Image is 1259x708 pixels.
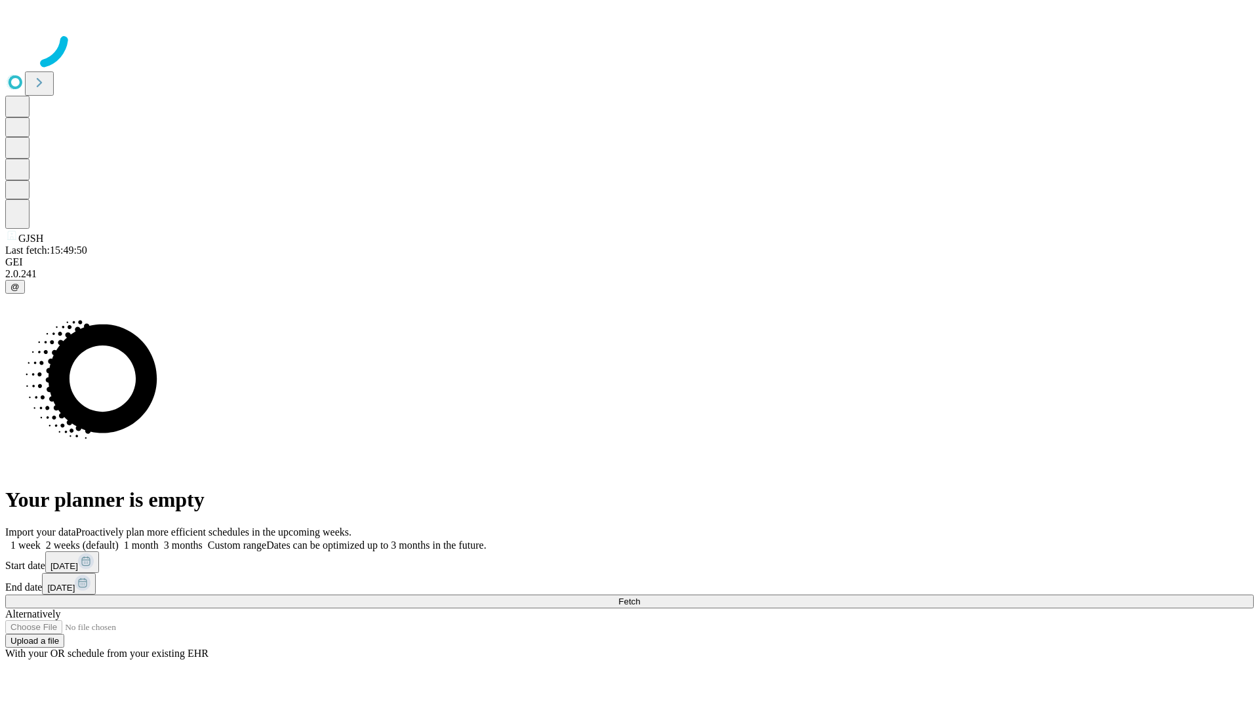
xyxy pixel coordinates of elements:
[5,551,1254,573] div: Start date
[5,526,76,538] span: Import your data
[46,540,119,551] span: 2 weeks (default)
[164,540,203,551] span: 3 months
[5,608,60,619] span: Alternatively
[42,573,96,595] button: [DATE]
[5,573,1254,595] div: End date
[5,280,25,294] button: @
[5,634,64,648] button: Upload a file
[5,256,1254,268] div: GEI
[5,595,1254,608] button: Fetch
[266,540,486,551] span: Dates can be optimized up to 3 months in the future.
[5,488,1254,512] h1: Your planner is empty
[208,540,266,551] span: Custom range
[618,597,640,606] span: Fetch
[10,282,20,292] span: @
[76,526,351,538] span: Proactively plan more efficient schedules in the upcoming weeks.
[5,245,87,256] span: Last fetch: 15:49:50
[5,648,209,659] span: With your OR schedule from your existing EHR
[50,561,78,571] span: [DATE]
[124,540,159,551] span: 1 month
[18,233,43,244] span: GJSH
[45,551,99,573] button: [DATE]
[10,540,41,551] span: 1 week
[47,583,75,593] span: [DATE]
[5,268,1254,280] div: 2.0.241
